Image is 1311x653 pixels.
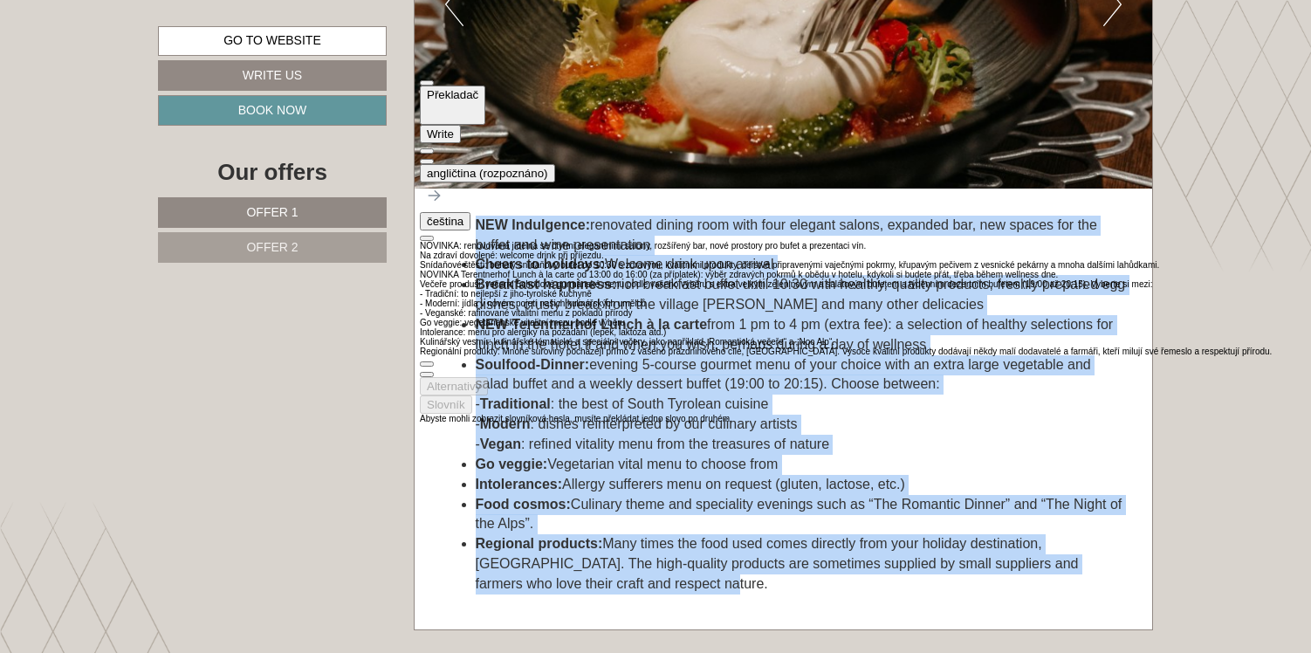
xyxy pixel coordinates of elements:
strong: Food cosmos: [476,497,571,512]
li: Culinary theme and speciality evenings such as “The Romantic Dinner” and “The Night of the Alps”. [476,495,1127,535]
li: Vegetarian vital menu to choose from [476,455,1127,475]
span: Offer 1 [246,205,298,219]
strong: Intolerances: [476,477,563,491]
strong: Vegan [480,436,521,451]
li: Many times the food used comes directly from your holiday destination, [GEOGRAPHIC_DATA]. The hig... [476,534,1127,595]
li: Allergy sufferers menu on request (gluten, lactose, etc.) [476,475,1127,495]
strong: Regional products: [476,536,603,551]
a: Book now [158,95,387,126]
div: Our offers [158,156,387,189]
strong: Go veggie: [476,457,548,471]
a: Go to website [158,26,387,56]
a: Write us [158,60,387,91]
span: Offer 2 [246,240,298,254]
strong: Modern [480,416,531,431]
